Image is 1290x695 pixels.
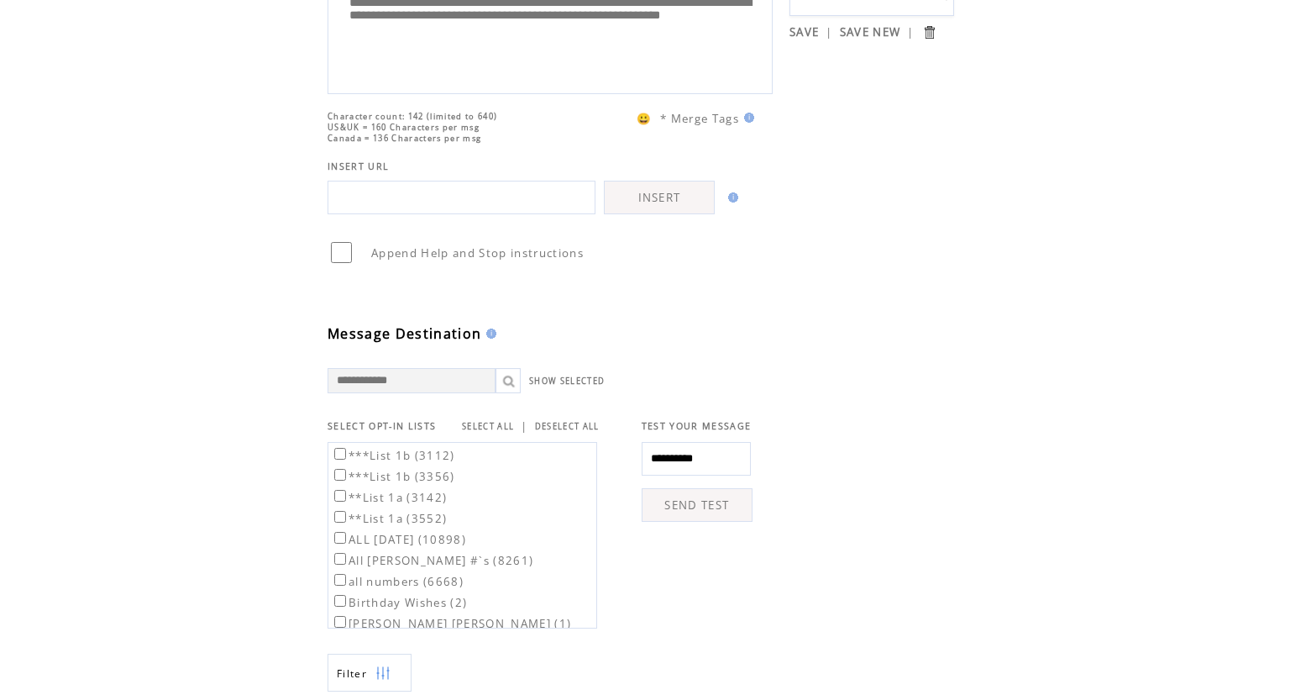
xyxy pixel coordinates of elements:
[328,133,481,144] span: Canada = 136 Characters per msg
[334,574,346,586] input: all numbers (6668)
[334,616,346,628] input: [PERSON_NAME] [PERSON_NAME] (1)
[375,655,391,692] img: filters.png
[334,511,346,523] input: **List 1a (3552)
[462,421,514,432] a: SELECT ALL
[334,595,346,607] input: Birthday Wishes (2)
[739,113,754,123] img: help.gif
[535,421,600,432] a: DESELECT ALL
[331,490,447,505] label: **List 1a (3142)
[337,666,367,681] span: Show filters
[331,532,466,547] label: ALL [DATE] (10898)
[529,376,605,387] a: SHOW SELECTED
[334,448,346,460] input: ***List 1b (3112)
[660,111,739,126] span: * Merge Tags
[331,595,467,610] label: Birthday Wishes (2)
[521,419,527,434] span: |
[334,490,346,502] input: **List 1a (3142)
[328,654,412,692] a: Filter
[334,532,346,544] input: ALL [DATE] (10898)
[604,181,715,214] a: INSERT
[723,192,738,203] img: help.gif
[328,161,389,172] span: INSERT URL
[334,469,346,481] input: ***List 1b (3356)
[789,24,819,39] a: SAVE
[642,420,752,432] span: TEST YOUR MESSAGE
[481,329,496,339] img: help.gif
[331,511,447,526] label: **List 1a (3552)
[328,324,481,343] span: Message Destination
[334,553,346,565] input: All [PERSON_NAME] #`s (8261)
[328,111,497,122] span: Character count: 142 (limited to 640)
[328,122,480,133] span: US&UK = 160 Characters per msg
[921,24,937,40] input: Submit
[331,616,571,631] label: [PERSON_NAME] [PERSON_NAME] (1)
[907,24,914,39] span: |
[328,420,436,432] span: SELECT OPT-IN LISTS
[826,24,832,39] span: |
[331,469,455,484] label: ***List 1b (3356)
[637,111,652,126] span: 😀
[331,553,533,568] label: All [PERSON_NAME] #`s (8261)
[642,488,752,522] a: SEND TEST
[840,24,901,39] a: SAVE NEW
[371,245,584,261] span: Append Help and Stop instructions
[331,574,464,589] label: all numbers (6668)
[331,448,455,463] label: ***List 1b (3112)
